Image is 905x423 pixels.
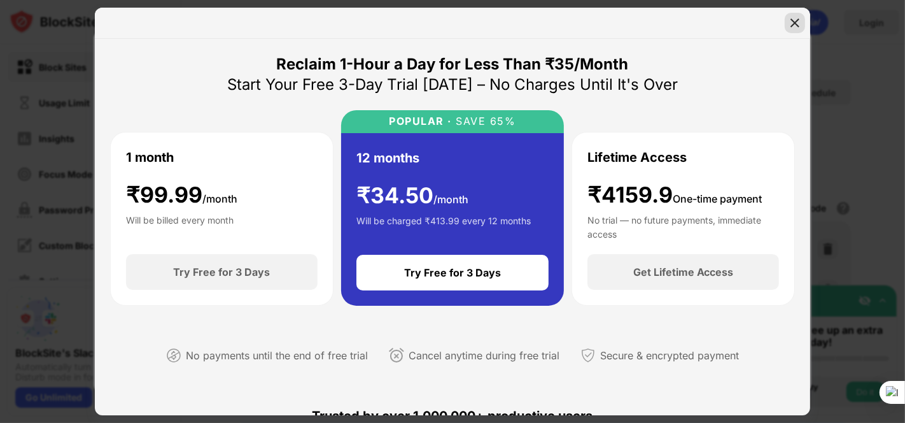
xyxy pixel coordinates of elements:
div: 1 month [126,148,174,167]
div: POPULAR · [389,115,452,127]
div: Cancel anytime during free trial [409,347,560,365]
div: Lifetime Access [587,148,687,167]
div: No payments until the end of free trial [186,347,368,365]
div: Secure & encrypted payment [601,347,740,365]
div: 12 months [356,148,419,168]
div: ₹4159.9 [587,182,762,208]
div: Try Free for 3 Days [404,266,501,279]
div: Will be billed every month [126,213,234,239]
span: One-time payment [673,192,762,205]
div: SAVE 65% [452,115,516,127]
img: cancel-anytime [389,348,404,363]
div: ₹ 34.50 [356,183,468,209]
span: /month [433,193,468,206]
div: No trial — no future payments, immediate access [587,213,779,239]
div: ₹ 99.99 [126,182,237,208]
img: secured-payment [580,348,596,363]
img: not-paying [166,348,181,363]
div: Will be charged ₹413.99 every 12 months [356,214,531,240]
div: Start Your Free 3-Day Trial [DATE] – No Charges Until It's Over [227,75,678,95]
span: /month [202,192,237,205]
div: Try Free for 3 Days [173,266,270,278]
div: Get Lifetime Access [633,266,734,278]
div: Reclaim 1-Hour a Day for Less Than ₹35/Month [277,54,629,75]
